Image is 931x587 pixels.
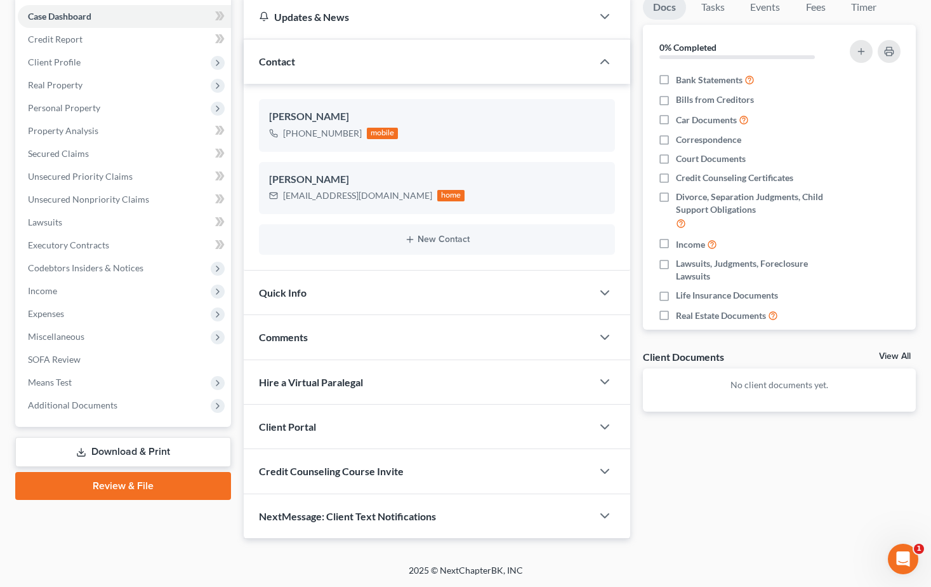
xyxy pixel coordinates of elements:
[28,285,57,296] span: Income
[676,257,836,283] span: Lawsuits, Judgments, Foreclosure Lawsuits
[28,148,89,159] span: Secured Claims
[259,376,363,388] span: Hire a Virtual Paralegal
[653,379,906,391] p: No client documents yet.
[18,165,231,188] a: Unsecured Priority Claims
[676,309,766,322] span: Real Estate Documents
[269,172,605,187] div: [PERSON_NAME]
[437,190,465,201] div: home
[367,128,399,139] div: mobile
[269,109,605,125] div: [PERSON_NAME]
[643,350,724,363] div: Client Documents
[914,544,924,554] span: 1
[15,472,231,500] a: Review & File
[888,544,918,574] iframe: Intercom live chat
[676,329,836,354] span: Retirement, 401K, IRA, Pension, Annuities
[269,234,605,245] button: New Contact
[18,234,231,257] a: Executory Contracts
[28,240,109,250] span: Executory Contracts
[28,377,72,388] span: Means Test
[259,55,295,67] span: Contact
[28,79,83,90] span: Real Property
[15,437,231,467] a: Download & Print
[676,93,754,106] span: Bills from Creditors
[28,354,81,365] span: SOFA Review
[676,289,778,302] span: Life Insurance Documents
[879,352,911,361] a: View All
[28,400,117,410] span: Additional Documents
[259,421,316,433] span: Client Portal
[28,194,149,205] span: Unsecured Nonpriority Claims
[676,114,737,126] span: Car Documents
[28,171,133,182] span: Unsecured Priority Claims
[283,127,362,140] div: [PHONE_NUMBER]
[676,74,743,86] span: Bank Statements
[28,217,62,227] span: Lawsuits
[18,5,231,28] a: Case Dashboard
[676,152,746,165] span: Court Documents
[659,42,716,53] strong: 0% Completed
[18,119,231,142] a: Property Analysis
[18,348,231,371] a: SOFA Review
[18,188,231,211] a: Unsecured Nonpriority Claims
[18,142,231,165] a: Secured Claims
[259,465,404,477] span: Credit Counseling Course Invite
[18,28,231,51] a: Credit Report
[676,172,793,184] span: Credit Counseling Certificates
[28,57,81,67] span: Client Profile
[28,262,143,273] span: Codebtors Insiders & Notices
[259,331,308,343] span: Comments
[283,189,432,202] div: [EMAIL_ADDRESS][DOMAIN_NAME]
[28,331,84,342] span: Miscellaneous
[18,211,231,234] a: Lawsuits
[259,287,307,299] span: Quick Info
[28,34,83,44] span: Credit Report
[104,564,828,587] div: 2025 © NextChapterBK, INC
[28,102,100,113] span: Personal Property
[259,510,436,522] span: NextMessage: Client Text Notifications
[28,308,64,319] span: Expenses
[28,125,98,136] span: Property Analysis
[259,10,578,24] div: Updates & News
[28,11,91,22] span: Case Dashboard
[676,133,741,146] span: Correspondence
[676,191,836,216] span: Divorce, Separation Judgments, Child Support Obligations
[676,238,705,251] span: Income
